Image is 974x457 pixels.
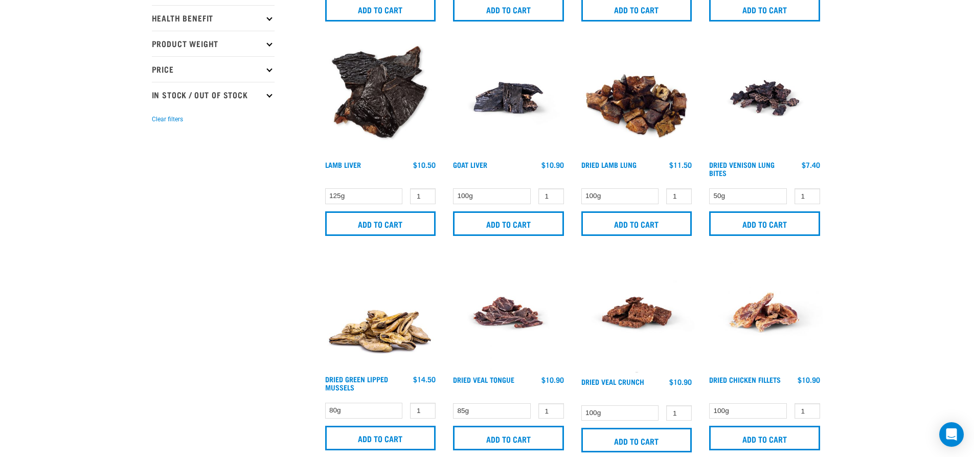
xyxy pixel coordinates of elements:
div: $10.90 [798,376,820,384]
input: Add to cart [453,211,564,236]
input: 1 [410,188,436,204]
input: Add to cart [325,426,436,450]
div: $7.40 [802,161,820,169]
a: Dried Lamb Lung [581,163,637,166]
p: Health Benefit [152,5,275,31]
input: Add to cart [581,428,692,452]
a: Dried Veal Crunch [581,380,644,383]
p: In Stock / Out Of Stock [152,82,275,107]
input: Add to cart [453,426,564,450]
input: Add to cart [325,211,436,236]
a: Goat Liver [453,163,487,166]
input: 1 [795,188,820,204]
img: 1306 Freeze Dried Mussels 01 [323,254,439,371]
img: Venison Lung Bites [707,40,823,156]
input: 1 [666,405,692,421]
div: $10.90 [669,378,692,386]
input: 1 [538,188,564,204]
input: Add to cart [709,426,820,450]
img: Veal tongue [450,254,567,371]
button: Clear filters [152,115,183,124]
div: $10.50 [413,161,436,169]
img: Chicken fillets [707,254,823,371]
img: Beef Liver and Lamb Liver Treats [323,40,439,156]
a: Dried Venison Lung Bites [709,163,775,175]
p: Price [152,56,275,82]
input: 1 [538,403,564,419]
input: 1 [666,188,692,204]
img: Pile Of Dried Lamb Lungs For Pets [579,40,695,156]
input: 1 [795,403,820,419]
div: $10.90 [541,161,564,169]
a: Dried Green Lipped Mussels [325,377,388,389]
img: Veal Crunch [579,254,695,373]
div: $10.90 [541,376,564,384]
a: Dried Chicken Fillets [709,378,781,381]
input: Add to cart [581,211,692,236]
div: Open Intercom Messenger [939,422,964,447]
a: Lamb Liver [325,163,361,166]
a: Dried Veal Tongue [453,378,514,381]
div: $11.50 [669,161,692,169]
input: Add to cart [709,211,820,236]
p: Product Weight [152,31,275,56]
img: Goat Liver [450,40,567,156]
input: 1 [410,403,436,419]
div: $14.50 [413,375,436,383]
